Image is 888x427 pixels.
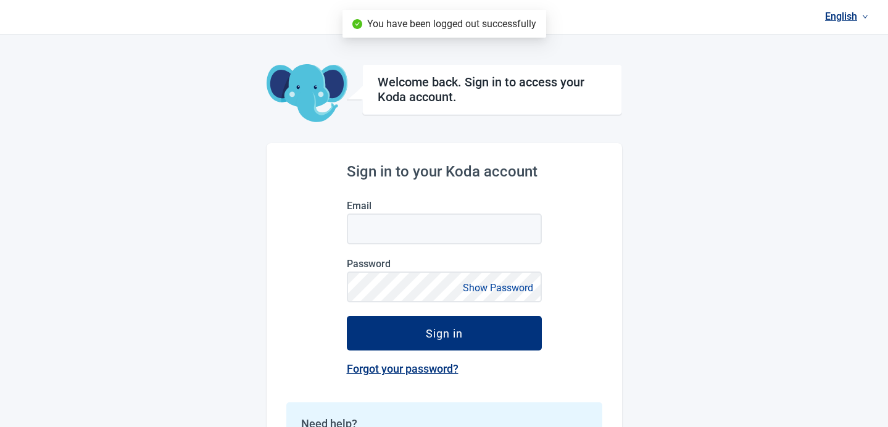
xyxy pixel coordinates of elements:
label: Email [347,200,542,212]
a: Current language: English [820,6,873,27]
img: Koda Elephant [267,64,347,123]
label: Password [347,258,542,270]
div: Sign in [426,327,463,339]
span: check-circle [352,19,362,29]
img: Koda Health [380,7,507,27]
button: Sign in [347,316,542,350]
a: Forgot your password? [347,362,459,375]
h2: Sign in to your Koda account [347,163,542,180]
span: down [862,14,868,20]
span: You have been logged out successfully [367,18,536,30]
h1: Welcome back. Sign in to access your Koda account. [378,75,607,104]
button: Show Password [459,280,537,296]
